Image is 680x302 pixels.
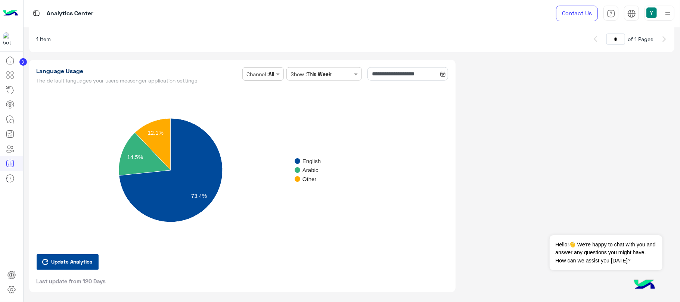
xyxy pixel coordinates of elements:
[3,32,16,46] img: 317874714732967
[646,7,657,18] img: userImage
[603,6,618,21] a: tab
[32,9,41,18] img: tab
[37,67,240,75] h1: Language Usage
[607,9,615,18] img: tab
[36,35,51,43] span: 1 Item
[37,277,106,285] span: Last update from 120 Days
[37,254,99,270] button: Update Analytics
[302,167,319,173] text: Arabic
[302,176,317,182] text: Other
[47,9,93,19] p: Analytics Center
[37,86,447,254] svg: A chart.
[556,6,598,21] a: Contact Us
[127,154,143,160] text: 14.5%
[3,6,18,21] img: Logo
[627,9,636,18] img: tab
[302,158,321,164] text: English
[631,272,658,298] img: hulul-logo.png
[50,256,94,267] span: Update Analytics
[191,193,207,199] text: 73.4%
[628,35,653,43] span: of 1 Pages
[37,78,240,84] h5: The default languages your users messenger application settings
[550,235,662,270] span: Hello!👋 We're happy to chat with you and answer any questions you might have. How can we assist y...
[148,130,164,136] text: 12.1%
[663,9,673,18] img: profile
